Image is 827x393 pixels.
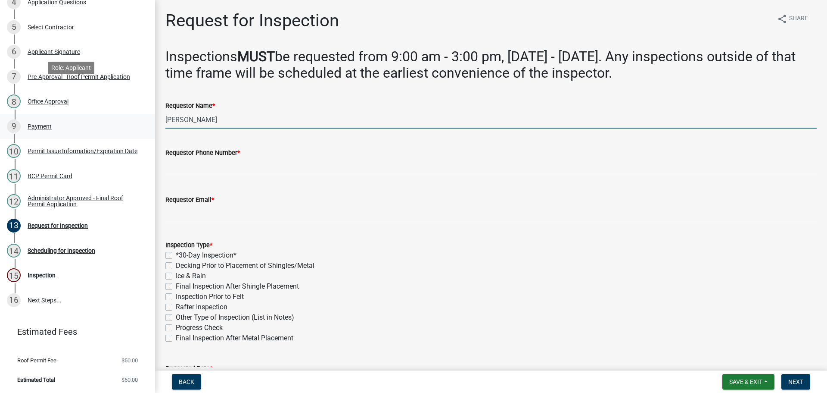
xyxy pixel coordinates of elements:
div: 14 [7,244,21,258]
div: 12 [7,194,21,208]
div: 6 [7,45,21,59]
button: Next [781,374,810,390]
a: Estimated Fees [7,323,141,340]
div: Inspection [28,272,56,278]
div: 13 [7,219,21,233]
div: Select Contractor [28,24,74,30]
label: Progress Check [176,323,223,333]
label: Final Inspection After Metal Placement [176,333,293,343]
span: $50.00 [121,358,138,363]
span: Roof Permit Fee [17,358,56,363]
label: Final Inspection After Shingle Placement [176,281,299,292]
button: Back [172,374,201,390]
label: Requestor Email [165,197,214,203]
label: Rafter Inspection [176,302,227,312]
div: Scheduling for Inspection [28,248,95,254]
div: Pre-Approval - Roof Permit Application [28,74,130,80]
div: 9 [7,119,21,133]
div: Office Approval [28,98,68,104]
label: Requested Date [165,366,212,372]
span: $50.00 [121,377,138,383]
div: Applicant Signature [28,49,80,55]
span: Save & Exit [729,378,762,385]
div: 10 [7,144,21,158]
label: Decking Prior to Placement of Shingles/Metal [176,261,314,271]
button: shareShare [770,10,815,27]
h1: Request for Inspection [165,10,339,31]
label: Inspection Type [165,242,212,248]
h2: Inspections be requested from 9:00 am - 3:00 pm, [DATE] - [DATE]. Any inspections outside of that... [165,48,817,82]
div: Role: Applicant [48,62,94,74]
div: 15 [7,268,21,282]
div: Request for Inspection [28,223,88,229]
div: 7 [7,70,21,84]
label: Ice & Rain [176,271,206,281]
label: *30-Day Inspection* [176,250,236,261]
i: share [777,14,787,24]
label: Requestor Phone Number [165,150,240,156]
div: Payment [28,123,52,129]
span: Estimated Total [17,377,55,383]
label: Other Type of Inspection (List in Notes) [176,312,294,323]
label: Requestor Name [165,103,215,109]
span: Share [789,14,808,24]
div: 16 [7,293,21,307]
div: 8 [7,94,21,108]
div: BCP Permit Card [28,173,72,179]
span: Next [788,378,803,385]
div: Administrator Approved - Final Roof Permit Application [28,195,141,207]
label: Inspection Prior to Felt [176,292,244,302]
div: 5 [7,20,21,34]
span: Back [179,378,194,385]
div: 11 [7,169,21,183]
button: Save & Exit [722,374,774,390]
strong: MUST [237,48,275,65]
div: Permit Issue Information/Expiration Date [28,148,137,154]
